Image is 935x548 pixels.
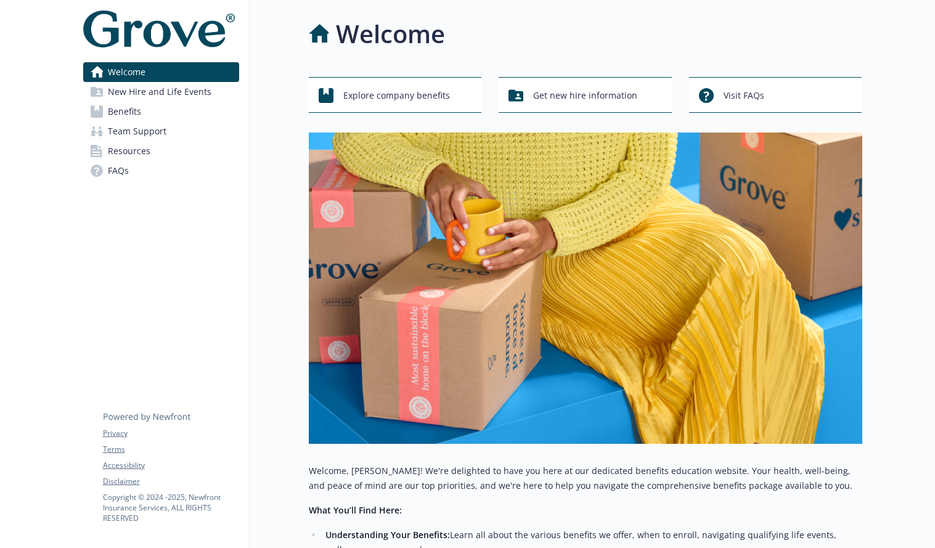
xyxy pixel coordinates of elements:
[309,77,482,113] button: Explore company benefits
[83,141,239,161] a: Resources
[325,529,450,541] strong: Understanding Your Benefits:
[724,84,764,107] span: Visit FAQs
[103,492,239,523] p: Copyright © 2024 - 2025 , Newfront Insurance Services, ALL RIGHTS RESERVED
[83,62,239,82] a: Welcome
[336,15,445,52] h1: Welcome
[108,102,141,121] span: Benefits
[83,161,239,181] a: FAQs
[83,82,239,102] a: New Hire and Life Events
[108,161,129,181] span: FAQs
[309,464,862,493] p: Welcome, [PERSON_NAME]! We're delighted to have you here at our dedicated benefits education webs...
[309,504,402,516] strong: What You’ll Find Here:
[343,84,450,107] span: Explore company benefits
[108,62,145,82] span: Welcome
[103,476,239,487] a: Disclaimer
[103,444,239,455] a: Terms
[108,82,211,102] span: New Hire and Life Events
[533,84,637,107] span: Get new hire information
[108,141,150,161] span: Resources
[689,77,862,113] button: Visit FAQs
[309,133,862,444] img: overview page banner
[108,121,166,141] span: Team Support
[103,428,239,439] a: Privacy
[83,102,239,121] a: Benefits
[499,77,672,113] button: Get new hire information
[103,460,239,471] a: Accessibility
[83,121,239,141] a: Team Support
